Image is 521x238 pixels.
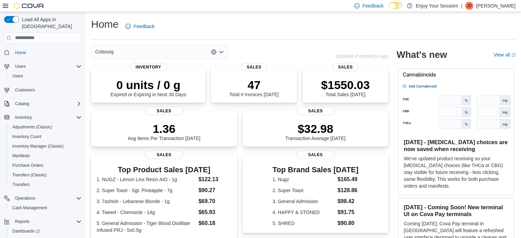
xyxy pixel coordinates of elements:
span: Dark Mode [389,9,389,10]
dt: 3. 7ashish - Lebanese Blonde - 1g [97,198,196,205]
span: JD [467,2,472,10]
div: Expired or Expiring in Next 30 Days [111,78,186,97]
button: Users [7,71,84,81]
button: Customers [1,85,84,95]
span: Catalog [15,101,29,107]
button: Cash Management [7,203,84,213]
span: Inventory Count [10,133,82,141]
a: Home [12,49,29,57]
a: Feedback [123,20,157,33]
span: Home [15,50,26,55]
svg: External link [511,53,516,57]
p: $32.98 [285,122,346,136]
span: Sales [333,63,358,71]
dd: $91.75 [338,208,359,216]
dt: 1. NUGZ - Lemon Linx Resin AIO - 1g [97,176,196,183]
dt: 4. Tweed - Chemsicle - 14g [97,209,196,216]
p: [PERSON_NAME] [476,2,516,10]
dd: $165.49 [338,175,359,184]
a: Transfers (Classic) [10,171,49,179]
button: Reports [12,217,32,226]
p: Updated 4 minute(s) ago [336,53,388,59]
dd: $69.70 [198,197,231,205]
span: Inventory [12,113,82,122]
span: Adjustments (Classic) [10,123,82,131]
dd: $122.13 [198,175,231,184]
p: 0 units / 0 g [111,78,186,92]
button: Users [12,62,28,71]
h3: [DATE] - Coming Soon! New terminal UI on Cova Pay terminals [404,204,508,217]
button: Manifests [7,151,84,161]
span: Catalog [12,100,82,108]
button: Purchase Orders [7,161,84,170]
dd: $60.18 [198,219,231,227]
div: Transaction Average [DATE] [285,122,346,141]
span: Sales [296,107,335,115]
span: Inventory [15,115,32,120]
span: Users [12,62,82,71]
span: Inventory Manager (Classic) [10,142,82,150]
button: Transfers (Classic) [7,170,84,180]
p: 47 [229,78,278,92]
h1: Home [91,17,119,31]
a: Manifests [10,152,33,160]
button: Users [1,62,84,71]
span: Manifests [12,153,30,159]
button: Inventory Manager (Classic) [7,141,84,151]
button: Inventory Count [7,132,84,141]
h2: What's new [397,49,447,60]
span: Feedback [362,2,383,9]
dd: $98.42 [338,197,359,205]
span: Reports [12,217,82,226]
p: | [461,2,462,10]
a: View allExternal link [494,52,516,58]
span: Manifests [10,152,82,160]
button: Transfers [7,180,84,189]
button: Reports [1,217,84,226]
a: Transfers [10,180,32,189]
span: Transfers [10,180,82,189]
dt: 2. Super Toast [273,187,335,194]
span: Transfers [12,182,29,187]
dt: 2. Super Toast - Sgt. Pineapple - 7g [97,187,196,194]
button: Adjustments (Classic) [7,122,84,132]
dd: $90.80 [338,219,359,227]
dd: $90.27 [198,186,231,195]
div: Total Sales [DATE] [321,78,370,97]
span: Operations [15,196,35,201]
dd: $65.93 [198,208,231,216]
div: Jack Daniel Grieve [465,2,473,10]
h3: Top Product Sales [DATE] [97,166,232,174]
span: Cobourg [95,48,114,56]
dt: 4. HAPPY & STONED [273,209,335,216]
div: Avg Items Per Transaction [DATE] [128,122,200,141]
dd: $128.86 [338,186,359,195]
div: Total # Invoices [DATE] [229,78,278,97]
span: Users [12,73,23,79]
span: Purchase Orders [12,163,44,168]
button: Catalog [12,100,32,108]
a: Adjustments (Classic) [10,123,55,131]
span: Users [10,72,82,80]
span: Sales [296,151,335,159]
a: Users [10,72,26,80]
a: Dashboards [10,227,42,235]
img: Cova [14,2,45,9]
dt: 5. General Admission - Tiger Blood Distillate Infused PRJ - 5x0.5g [97,220,196,234]
button: Open list of options [219,49,224,55]
span: Inventory Count [12,134,41,139]
button: Inventory [1,113,84,122]
span: Reports [15,219,29,224]
button: Operations [12,194,38,202]
a: Customers [12,86,38,94]
span: Adjustments (Classic) [12,124,52,130]
span: Customers [12,86,82,94]
span: Feedback [134,23,154,30]
a: Inventory Manager (Classic) [10,142,66,150]
dt: 1. Nugz [273,176,335,183]
p: We've updated product receiving so your [MEDICAL_DATA] choices (like THCa or CBG) stay visible fo... [404,155,508,189]
p: Enjoy Your Session! [416,2,459,10]
span: Purchase Orders [10,161,82,170]
span: Inventory Manager (Classic) [12,143,64,149]
p: 1.36 [128,122,200,136]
